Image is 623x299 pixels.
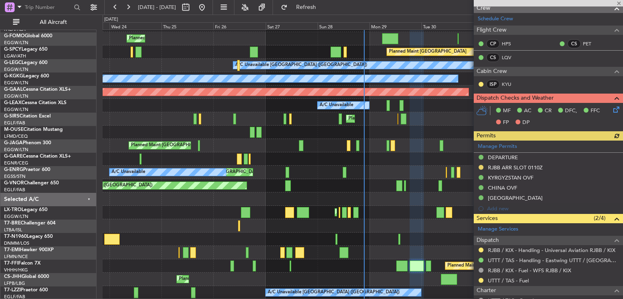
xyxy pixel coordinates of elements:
[4,274,49,279] a: CS-JHHGlobal 6000
[179,273,307,285] div: Planned Maint [GEOGRAPHIC_DATA] ([GEOGRAPHIC_DATA])
[4,280,25,286] a: LFPB/LBG
[503,119,509,127] span: FP
[138,4,176,11] span: [DATE] - [DATE]
[4,254,28,260] a: LFMN/NCE
[348,113,476,125] div: Planned Maint [GEOGRAPHIC_DATA] ([GEOGRAPHIC_DATA])
[4,40,28,46] a: EGGW/LTN
[4,127,24,132] span: M-OUSE
[477,67,507,76] span: Cabin Crew
[4,248,20,252] span: T7-EMI
[110,22,161,30] div: Wed 24
[4,47,47,52] a: G-SPCYLegacy 650
[567,39,581,48] div: CS
[477,4,490,13] span: Crew
[4,221,56,226] a: T7-BREChallenger 604
[486,53,500,62] div: CS
[104,16,118,23] div: [DATE]
[477,236,499,245] span: Dispatch
[583,40,601,47] a: PET
[4,60,21,65] span: G-LEGC
[4,187,25,193] a: EGLF/FAB
[4,227,22,233] a: LTBA/ISL
[4,100,67,105] a: G-LEAXCessna Citation XLS
[488,257,619,264] a: UTTT / TAS - Handling - Eastwing UTTT / [GEOGRAPHIC_DATA]
[4,240,29,246] a: DNMM/LOS
[4,87,23,92] span: G-GAAL
[131,139,259,152] div: Planned Maint [GEOGRAPHIC_DATA] ([GEOGRAPHIC_DATA])
[524,107,531,115] span: AC
[268,286,400,299] div: A/C Unavailable [GEOGRAPHIC_DATA] ([GEOGRAPHIC_DATA])
[502,54,520,61] a: LQV
[4,261,41,266] a: T7-FFIFalcon 7X
[502,40,520,47] a: HPS
[502,81,520,88] a: KYU
[235,59,367,71] div: A/C Unavailable [GEOGRAPHIC_DATA] ([GEOGRAPHIC_DATA])
[4,47,21,52] span: G-SPCY
[129,32,257,45] div: Planned Maint [GEOGRAPHIC_DATA] ([GEOGRAPHIC_DATA])
[112,166,145,178] div: A/C Unavailable
[4,181,24,186] span: G-VNOR
[4,120,25,126] a: EGLF/FAB
[421,22,473,30] div: Tue 30
[320,99,353,111] div: A/C Unavailable
[4,66,28,73] a: EGGW/LTN
[478,15,513,23] a: Schedule Crew
[591,107,600,115] span: FFC
[488,247,615,254] a: RJBB / KIX - Handling - Universal Aviation RJBB / KIX
[318,22,370,30] div: Sun 28
[4,214,28,220] a: EGGW/LTN
[4,100,21,105] span: G-LEAX
[25,1,71,13] input: Trip Number
[488,267,571,274] a: RJBB / KIX - Fuel - WFS RJBB / KIX
[447,260,575,272] div: Planned Maint [GEOGRAPHIC_DATA] ([GEOGRAPHIC_DATA])
[477,286,496,295] span: Charter
[213,22,265,30] div: Fri 26
[4,221,21,226] span: T7-BRE
[4,154,71,159] a: G-GARECessna Citation XLS+
[4,234,53,239] a: T7-N1960Legacy 650
[4,267,28,273] a: VHHH/HKG
[4,114,19,119] span: G-SIRS
[522,119,530,127] span: DP
[477,26,507,35] span: Flight Crew
[503,107,511,115] span: MF
[4,53,26,59] a: LGAV/ATH
[4,80,28,86] a: EGGW/LTN
[486,80,500,89] div: ISP
[4,34,25,38] span: G-FOMO
[4,167,50,172] a: G-ENRGPraetor 600
[277,1,326,14] button: Refresh
[9,16,88,29] button: All Aircraft
[4,173,26,179] a: EGSS/STN
[4,147,28,153] a: EGGW/LTN
[4,248,54,252] a: T7-EMIHawker 900XP
[4,34,52,38] a: G-FOMOGlobal 6000
[4,60,47,65] a: G-LEGCLegacy 600
[477,94,554,103] span: Dispatch Checks and Weather
[4,154,23,159] span: G-GARE
[4,93,28,99] a: EGGW/LTN
[4,141,51,145] a: G-JAGAPhenom 300
[4,261,18,266] span: T7-FFI
[4,74,23,79] span: G-KGKG
[478,225,518,233] a: Manage Services
[4,141,23,145] span: G-JAGA
[486,39,500,48] div: CP
[4,87,71,92] a: G-GAALCessna Citation XLS+
[4,288,21,293] span: T7-LZZI
[289,4,323,10] span: Refresh
[266,22,318,30] div: Sat 27
[4,207,47,212] a: LX-TROLegacy 650
[21,19,86,25] span: All Aircraft
[4,234,27,239] span: T7-N1960
[4,181,59,186] a: G-VNORChallenger 650
[4,288,48,293] a: T7-LZZIPraetor 600
[565,107,577,115] span: DFC,
[4,114,51,119] a: G-SIRSCitation Excel
[370,22,421,30] div: Mon 29
[488,277,529,284] a: UTTT / TAS - Fuel
[4,133,28,139] a: LFMD/CEQ
[4,74,49,79] a: G-KGKGLegacy 600
[4,274,21,279] span: CS-JHH
[4,107,28,113] a: EGGW/LTN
